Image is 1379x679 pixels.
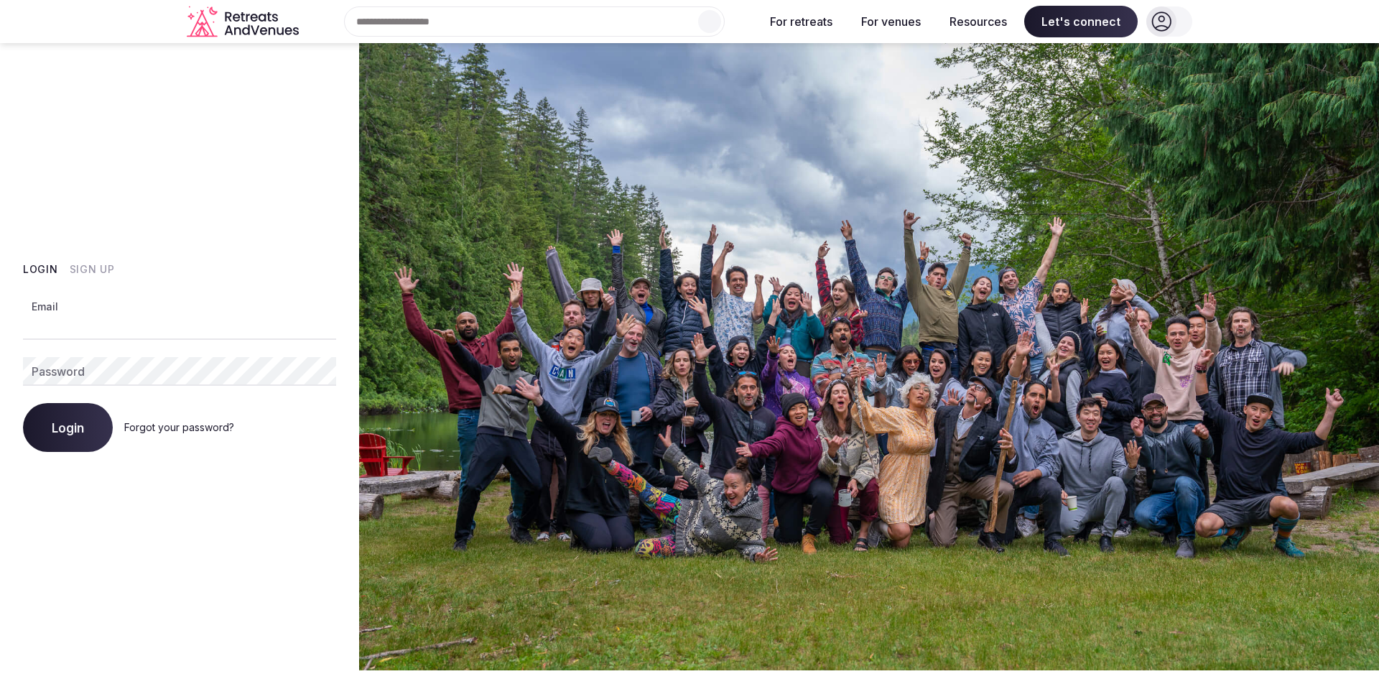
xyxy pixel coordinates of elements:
[70,262,115,277] button: Sign Up
[23,403,113,452] button: Login
[52,420,84,435] span: Login
[938,6,1018,37] button: Resources
[187,6,302,38] svg: Retreats and Venues company logo
[23,262,58,277] button: Login
[850,6,932,37] button: For venues
[29,300,61,314] label: Email
[124,421,234,433] a: Forgot your password?
[758,6,844,37] button: For retreats
[1024,6,1138,37] span: Let's connect
[359,43,1379,670] img: My Account Background
[187,6,302,38] a: Visit the homepage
